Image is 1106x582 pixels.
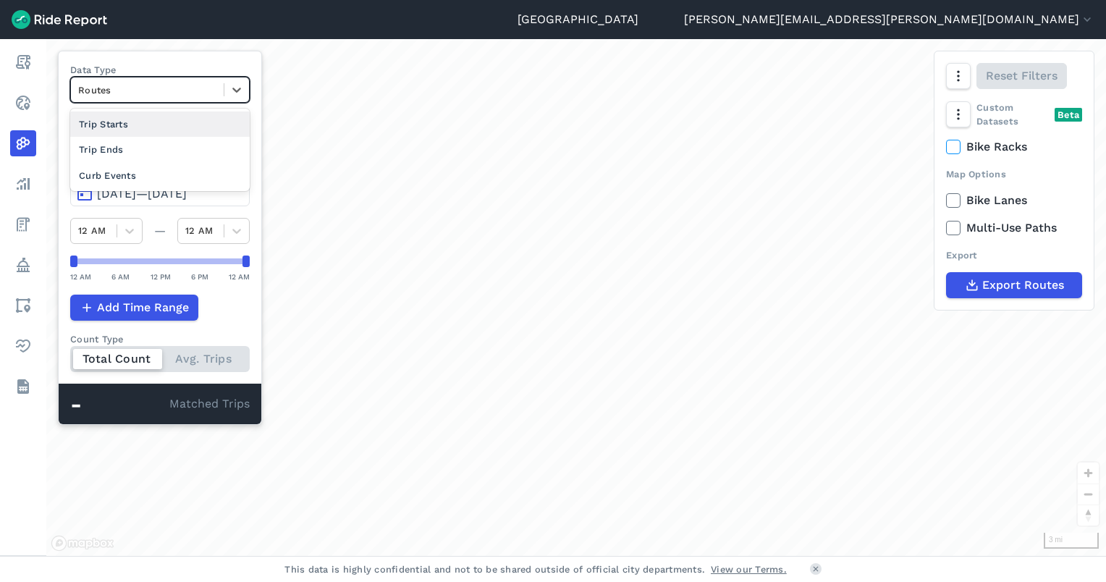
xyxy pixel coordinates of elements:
[946,272,1082,298] button: Export Routes
[70,332,250,346] div: Count Type
[946,192,1082,209] label: Bike Lanes
[70,163,250,188] div: Curb Events
[684,11,1094,28] button: [PERSON_NAME][EMAIL_ADDRESS][PERSON_NAME][DOMAIN_NAME]
[10,374,36,400] a: Datasets
[518,11,638,28] a: [GEOGRAPHIC_DATA]
[10,333,36,359] a: Health
[111,270,130,283] div: 6 AM
[976,63,1067,89] button: Reset Filters
[982,277,1064,294] span: Export Routes
[10,211,36,237] a: Fees
[12,10,107,29] img: Ride Report
[946,248,1082,262] div: Export
[70,63,250,77] label: Data Type
[70,180,250,206] button: [DATE]—[DATE]
[46,39,1106,556] div: loading
[1055,108,1082,122] div: Beta
[151,270,171,283] div: 12 PM
[711,562,787,576] a: View our Terms.
[70,137,250,162] div: Trip Ends
[59,384,261,424] div: Matched Trips
[986,67,1058,85] span: Reset Filters
[10,130,36,156] a: Heatmaps
[10,171,36,197] a: Analyze
[10,90,36,116] a: Realtime
[70,111,250,137] div: Trip Starts
[191,270,208,283] div: 6 PM
[946,167,1082,181] div: Map Options
[143,222,177,240] div: —
[946,101,1082,128] div: Custom Datasets
[97,299,189,316] span: Add Time Range
[946,138,1082,156] label: Bike Racks
[10,49,36,75] a: Report
[10,252,36,278] a: Policy
[10,292,36,319] a: Areas
[70,395,169,414] div: -
[946,219,1082,237] label: Multi-Use Paths
[97,187,187,201] span: [DATE]—[DATE]
[70,270,91,283] div: 12 AM
[229,270,250,283] div: 12 AM
[70,295,198,321] button: Add Time Range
